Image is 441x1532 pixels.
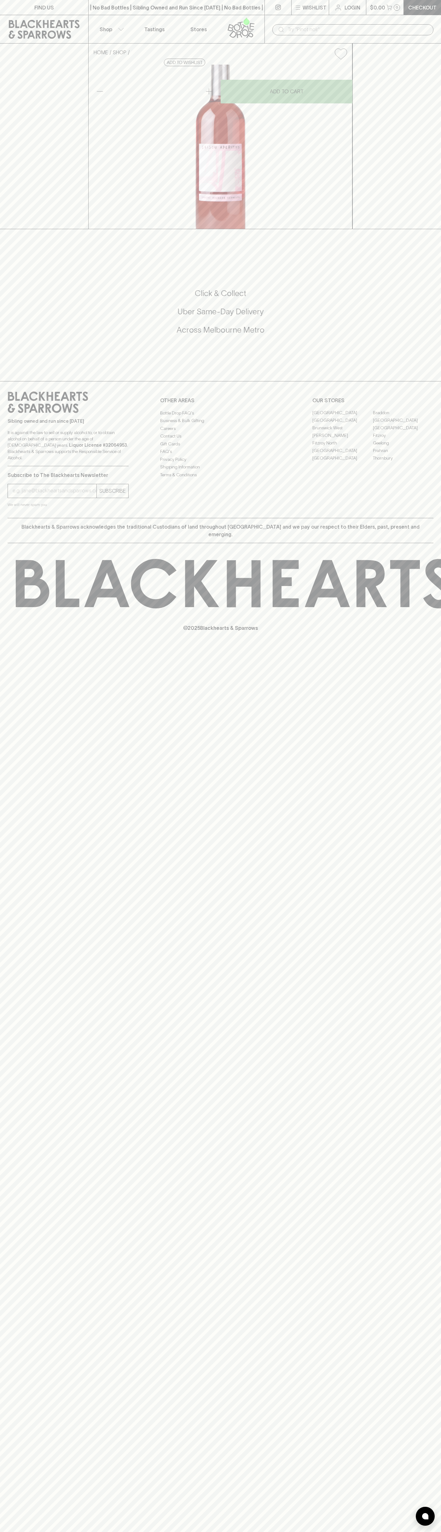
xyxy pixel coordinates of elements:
[373,439,433,447] a: Geelong
[408,4,437,11] p: Checkout
[89,65,352,229] img: 29365.png
[113,49,126,55] a: SHOP
[160,463,281,471] a: Shipping Information
[312,455,373,462] a: [GEOGRAPHIC_DATA]
[373,424,433,432] a: [GEOGRAPHIC_DATA]
[312,447,373,455] a: [GEOGRAPHIC_DATA]
[8,429,129,461] p: It is against the law to sell or supply alcohol to, or to obtain alcohol on behalf of a person un...
[160,471,281,479] a: Terms & Conditions
[373,417,433,424] a: [GEOGRAPHIC_DATA]
[12,523,429,538] p: Blackhearts & Sparrows acknowledges the traditional Custodians of land throughout [GEOGRAPHIC_DAT...
[312,439,373,447] a: Fitzroy North
[160,417,281,425] a: Business & Bulk Gifting
[8,288,433,299] h5: Click & Collect
[312,432,373,439] a: [PERSON_NAME]
[97,484,128,498] button: SUBSCRIBE
[373,409,433,417] a: Braddon
[144,26,165,33] p: Tastings
[332,46,350,62] button: Add to wishlist
[190,26,207,33] p: Stores
[160,409,281,417] a: Bottle Drop FAQ's
[8,325,433,335] h5: Across Melbourne Metro
[160,432,281,440] a: Contact Us
[132,15,177,43] a: Tastings
[303,4,327,11] p: Wishlist
[164,59,205,66] button: Add to wishlist
[221,80,352,103] button: ADD TO CART
[287,25,428,35] input: Try "Pinot noir"
[312,417,373,424] a: [GEOGRAPHIC_DATA]
[8,471,129,479] p: Subscribe to The Blackhearts Newsletter
[396,6,398,9] p: 0
[345,4,360,11] p: Login
[160,397,281,404] p: OTHER AREAS
[312,397,433,404] p: OUR STORES
[13,486,96,496] input: e.g. jane@blackheartsandsparrows.com.au
[160,448,281,456] a: FAQ's
[422,1513,428,1519] img: bubble-icon
[370,4,385,11] p: $0.00
[177,15,221,43] a: Stores
[99,487,126,495] p: SUBSCRIBE
[69,443,127,448] strong: Liquor License #32064953
[160,440,281,448] a: Gift Cards
[8,502,129,508] p: We will never spam you
[34,4,54,11] p: FIND US
[8,263,433,368] div: Call to action block
[89,15,133,43] button: Shop
[373,432,433,439] a: Fitzroy
[373,447,433,455] a: Prahran
[94,49,108,55] a: HOME
[8,306,433,317] h5: Uber Same-Day Delivery
[312,424,373,432] a: Brunswick West
[160,425,281,432] a: Careers
[373,455,433,462] a: Thornbury
[100,26,112,33] p: Shop
[270,88,304,95] p: ADD TO CART
[8,418,129,424] p: Sibling owned and run since [DATE]
[312,409,373,417] a: [GEOGRAPHIC_DATA]
[160,456,281,463] a: Privacy Policy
